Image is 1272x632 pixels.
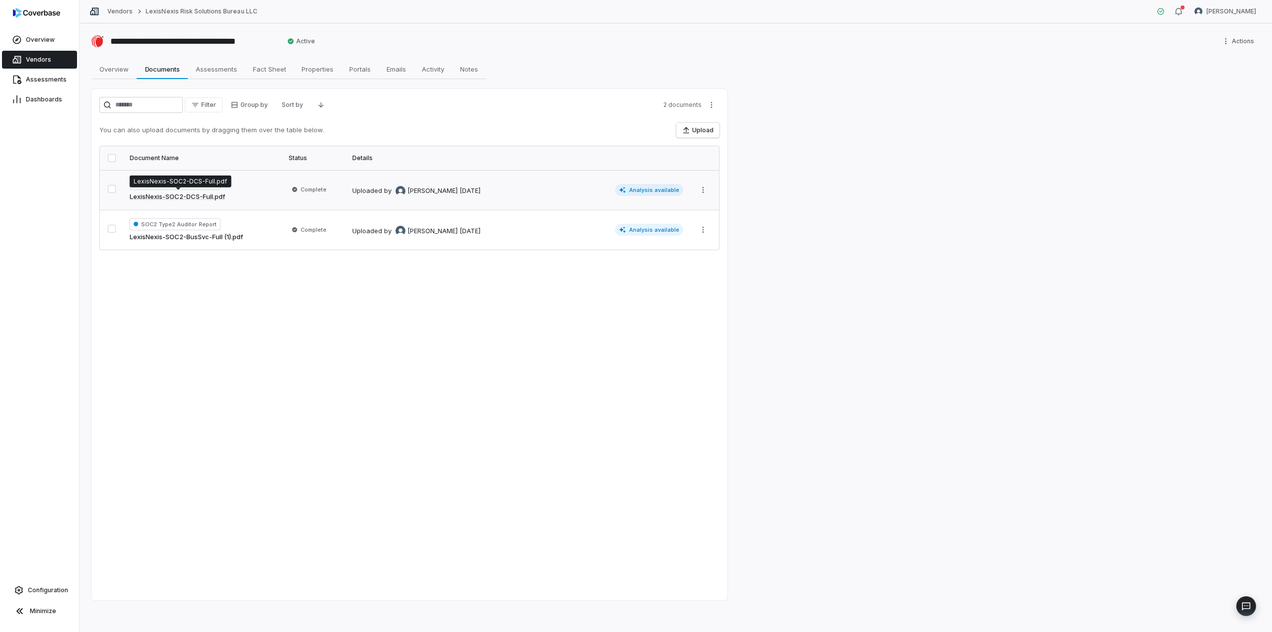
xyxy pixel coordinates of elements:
button: More actions [704,97,719,112]
span: Assessments [26,76,67,84]
span: Filter [201,101,216,109]
img: logo-D7KZi-bG.svg [13,8,60,18]
img: Shaun Angley avatar [1194,7,1202,15]
span: [PERSON_NAME] [1206,7,1256,15]
div: [DATE] [460,186,480,196]
span: [PERSON_NAME] [407,186,458,196]
span: Overview [26,36,55,44]
span: Properties [298,63,337,76]
svg: Descending [317,101,325,109]
div: Details [352,154,683,162]
span: Minimize [30,607,56,615]
span: Notes [456,63,482,76]
span: Analysis available [615,184,684,196]
a: Configuration [4,581,75,599]
span: Dashboards [26,95,62,103]
div: Document Name [130,154,277,162]
span: Configuration [28,586,68,594]
span: Portals [345,63,375,76]
span: 2 documents [663,101,702,109]
button: Upload [676,123,719,138]
span: SOC2 Type2 Auditor Report [130,218,221,230]
span: Emails [383,63,410,76]
div: Status [289,154,340,162]
button: More actions [695,222,711,237]
a: Vendors [2,51,77,69]
span: Overview [95,63,133,76]
span: Activity [418,63,448,76]
button: Sort by [276,97,309,112]
span: Documents [141,63,184,76]
a: LexisNexis-SOC2-DCS-Full.pdf [130,192,225,202]
span: Active [287,37,315,45]
span: [PERSON_NAME] [407,226,458,236]
button: Filter [185,97,223,112]
span: Complete [301,226,326,234]
a: Dashboards [2,90,77,108]
span: Analysis available [615,224,684,236]
span: Vendors [26,56,51,64]
p: LexisNexis-SOC2-DCS-Full.pdf [134,178,228,185]
button: Group by [225,97,274,112]
a: Assessments [2,71,77,89]
div: Uploaded [352,226,480,236]
p: You can also upload documents by dragging them over the table below. [99,125,324,135]
div: by [384,226,458,236]
a: LexisNexis Risk Solutions Bureau LLC [146,7,257,15]
div: by [384,186,458,196]
img: Shaun Angley avatar [396,226,405,236]
img: Shaun Angley avatar [396,186,405,196]
button: More actions [695,182,711,197]
a: LexisNexis-SOC2-BusSvc-Full (1).pdf [130,232,243,242]
span: Fact Sheet [249,63,290,76]
button: Minimize [4,601,75,621]
a: Vendors [107,7,133,15]
div: Uploaded [352,186,480,196]
button: More actions [1219,34,1260,49]
span: Complete [301,185,326,193]
div: [DATE] [460,226,480,236]
a: Overview [2,31,77,49]
button: Descending [311,97,331,112]
button: Shaun Angley avatar[PERSON_NAME] [1189,4,1262,19]
span: Assessments [192,63,241,76]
